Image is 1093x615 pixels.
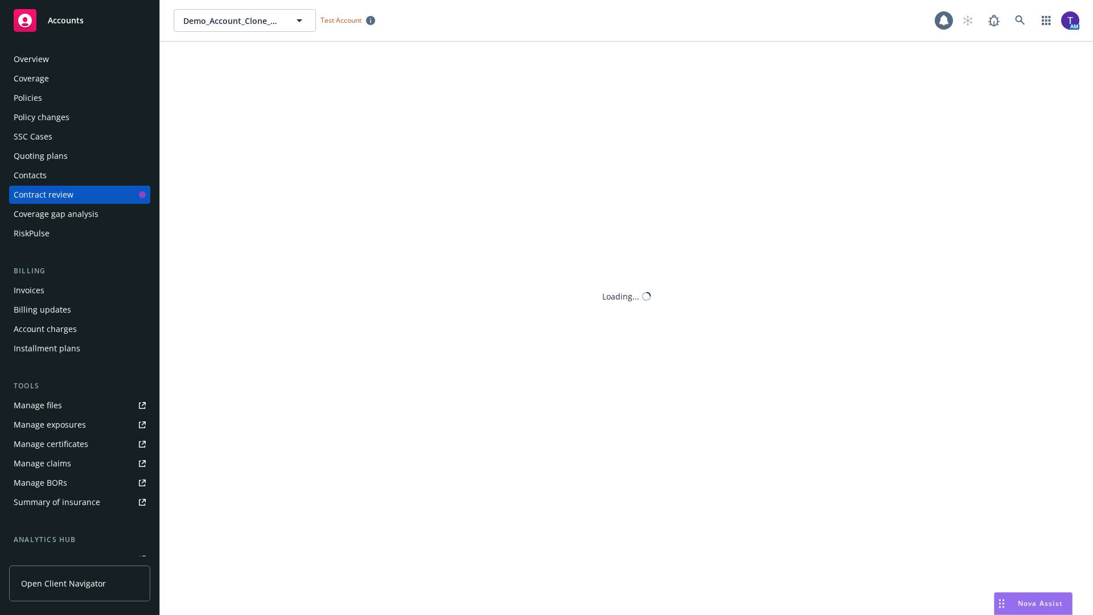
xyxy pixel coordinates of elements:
div: Analytics hub [9,534,150,546]
div: Manage BORs [14,474,67,492]
span: Test Account [316,14,380,26]
button: Demo_Account_Clone_QA_CR_Tests_Prospect [174,9,316,32]
div: SSC Cases [14,128,52,146]
div: Policy changes [14,108,69,126]
div: Quoting plans [14,147,68,165]
div: RiskPulse [14,224,50,243]
a: Contract review [9,186,150,204]
div: Policies [14,89,42,107]
a: Search [1009,9,1032,32]
div: Tools [9,380,150,392]
div: Manage files [14,396,62,415]
div: Coverage gap analysis [14,205,98,223]
a: Manage BORs [9,474,150,492]
a: Billing updates [9,301,150,319]
span: Open Client Navigator [21,577,106,589]
a: Installment plans [9,339,150,358]
div: Loss summary generator [14,550,108,568]
a: Manage files [9,396,150,415]
a: Manage certificates [9,435,150,453]
a: Switch app [1035,9,1058,32]
a: RiskPulse [9,224,150,243]
div: Billing updates [14,301,71,319]
a: Start snowing [956,9,979,32]
div: Invoices [14,281,44,300]
div: Loading... [602,290,639,302]
a: Manage exposures [9,416,150,434]
div: Contacts [14,166,47,184]
a: Report a Bug [983,9,1005,32]
a: Summary of insurance [9,493,150,511]
div: Summary of insurance [14,493,100,511]
div: Drag to move [995,593,1009,614]
div: Manage claims [14,454,71,473]
a: Coverage [9,69,150,88]
div: Billing [9,265,150,277]
div: Overview [14,50,49,68]
div: Account charges [14,320,77,338]
span: Nova Assist [1018,598,1063,608]
a: Coverage gap analysis [9,205,150,223]
a: Quoting plans [9,147,150,165]
a: Overview [9,50,150,68]
div: Manage exposures [14,416,86,434]
span: Accounts [48,16,84,25]
a: Policies [9,89,150,107]
div: Manage certificates [14,435,88,453]
img: photo [1061,11,1079,30]
a: Policy changes [9,108,150,126]
a: Manage claims [9,454,150,473]
span: Test Account [320,15,361,25]
a: SSC Cases [9,128,150,146]
div: Installment plans [14,339,80,358]
a: Loss summary generator [9,550,150,568]
div: Coverage [14,69,49,88]
a: Invoices [9,281,150,300]
button: Nova Assist [994,592,1073,615]
span: Demo_Account_Clone_QA_CR_Tests_Prospect [183,15,282,27]
div: Contract review [14,186,73,204]
a: Accounts [9,5,150,36]
a: Contacts [9,166,150,184]
a: Account charges [9,320,150,338]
